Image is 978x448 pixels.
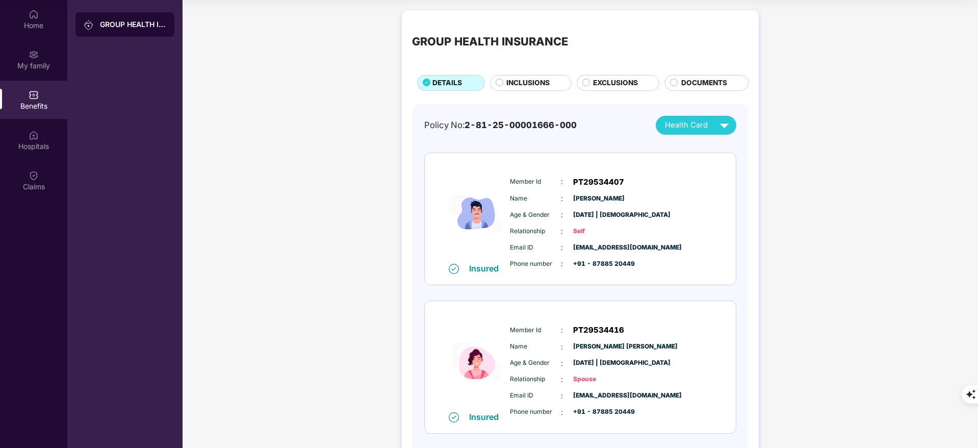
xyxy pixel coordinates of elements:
[593,78,638,89] span: EXCLUSIONS
[412,33,568,50] div: GROUP HEALTH INSURANCE
[573,324,624,336] span: PT29534416
[573,391,624,401] span: [EMAIL_ADDRESS][DOMAIN_NAME]
[29,130,39,140] img: svg+xml;base64,PHN2ZyBpZD0iSG9zcGl0YWxzIiB4bWxucz0iaHR0cDovL3d3dy53My5vcmcvMjAwMC9zdmciIHdpZHRoPS...
[715,116,733,134] img: svg+xml;base64,PHN2ZyB4bWxucz0iaHR0cDovL3d3dy53My5vcmcvMjAwMC9zdmciIHZpZXdCb3g9IjAgMCAyNCAyNCIgd2...
[561,209,563,220] span: :
[510,407,561,417] span: Phone number
[29,9,39,19] img: svg+xml;base64,PHN2ZyBpZD0iSG9tZSIgeG1sbnM9Imh0dHA6Ly93d3cudzMub3JnLzIwMDAvc3ZnIiB3aWR0aD0iMjAiIG...
[449,412,459,422] img: svg+xml;base64,PHN2ZyB4bWxucz0iaHR0cDovL3d3dy53My5vcmcvMjAwMC9zdmciIHdpZHRoPSIxNiIgaGVpZ2h0PSIxNi...
[506,78,550,89] span: INCLUSIONS
[665,119,708,131] span: Health Card
[510,177,561,187] span: Member Id
[573,407,624,417] span: +91 - 87885 20449
[573,358,624,368] span: [DATE] | [DEMOGRAPHIC_DATA]
[656,116,736,135] button: Health Card
[561,341,563,353] span: :
[573,342,624,352] span: [PERSON_NAME] [PERSON_NAME]
[573,176,624,188] span: PT29534407
[510,358,561,368] span: Age & Gender
[432,78,462,89] span: DETAILS
[29,170,39,181] img: svg+xml;base64,PHN2ZyBpZD0iQ2xhaW0iIHhtbG5zPSJodHRwOi8vd3d3LnczLm9yZy8yMDAwL3N2ZyIgd2lkdGg9IjIwIi...
[510,210,561,220] span: Age & Gender
[29,49,39,60] img: svg+xml;base64,PHN2ZyB3aWR0aD0iMjAiIGhlaWdodD0iMjAiIHZpZXdCb3g9IjAgMCAyMCAyMCIgZmlsbD0ibm9uZSIgeG...
[446,312,507,411] img: icon
[573,243,624,253] span: [EMAIL_ADDRESS][DOMAIN_NAME]
[469,412,505,422] div: Insured
[510,194,561,204] span: Name
[510,375,561,384] span: Relationship
[573,259,624,269] span: +91 - 87885 20449
[84,20,94,30] img: svg+xml;base64,PHN2ZyB3aWR0aD0iMjAiIGhlaWdodD0iMjAiIHZpZXdCb3g9IjAgMCAyMCAyMCIgZmlsbD0ibm9uZSIgeG...
[465,120,577,130] span: 2-81-25-00001666-000
[510,259,561,269] span: Phone number
[510,227,561,236] span: Relationship
[449,264,459,274] img: svg+xml;base64,PHN2ZyB4bWxucz0iaHR0cDovL3d3dy53My5vcmcvMjAwMC9zdmciIHdpZHRoPSIxNiIgaGVpZ2h0PSIxNi...
[561,325,563,336] span: :
[561,176,563,187] span: :
[573,194,624,204] span: [PERSON_NAME]
[561,407,563,418] span: :
[446,164,507,263] img: icon
[29,90,39,100] img: svg+xml;base64,PHN2ZyBpZD0iQmVuZWZpdHMiIHhtbG5zPSJodHRwOi8vd3d3LnczLm9yZy8yMDAwL3N2ZyIgd2lkdGg9Ij...
[681,78,727,89] span: DOCUMENTS
[561,358,563,369] span: :
[561,390,563,402] span: :
[510,243,561,253] span: Email ID
[561,226,563,237] span: :
[510,326,561,335] span: Member Id
[100,19,166,30] div: GROUP HEALTH INSURANCE
[573,210,624,220] span: [DATE] | [DEMOGRAPHIC_DATA]
[561,193,563,204] span: :
[561,258,563,269] span: :
[561,242,563,253] span: :
[561,374,563,385] span: :
[510,342,561,352] span: Name
[469,263,505,273] div: Insured
[573,375,624,384] span: Spouse
[424,118,577,132] div: Policy No:
[510,391,561,401] span: Email ID
[573,227,624,236] span: Self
